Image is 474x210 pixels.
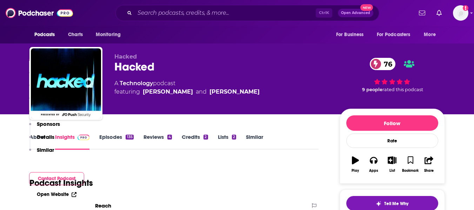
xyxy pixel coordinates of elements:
[453,5,468,21] button: Show profile menu
[372,28,421,41] button: open menu
[365,152,383,177] button: Apps
[424,169,434,173] div: Share
[369,169,378,173] div: Apps
[37,147,54,153] p: Similar
[336,30,364,40] span: For Business
[376,201,381,206] img: tell me why sparkle
[209,88,260,96] a: [PERSON_NAME]
[382,87,423,92] span: rated this podcast
[424,30,436,40] span: More
[420,152,438,177] button: Share
[232,135,236,140] div: 2
[29,134,54,147] button: Details
[346,115,438,131] button: Follow
[64,28,87,41] a: Charts
[115,5,379,21] div: Search podcasts, credits, & more...
[453,5,468,21] img: User Profile
[114,88,260,96] span: featuring
[29,172,84,185] button: Contact Podcast
[6,6,73,20] img: Podchaser - Follow, Share and Rate Podcasts
[377,30,410,40] span: For Podcasters
[29,28,64,41] button: open menu
[96,30,121,40] span: Monitoring
[453,5,468,21] span: Logged in as ABolliger
[34,30,55,40] span: Podcasts
[340,53,445,97] div: 76 9 peoplerated this podcast
[434,7,445,19] a: Show notifications dropdown
[338,9,373,17] button: Open AdvancedNew
[246,134,263,150] a: Similar
[331,28,373,41] button: open menu
[203,135,208,140] div: 2
[114,53,137,60] span: Hacked
[402,169,419,173] div: Bookmark
[29,147,54,160] button: Similar
[360,4,373,11] span: New
[362,87,382,92] span: 9 people
[31,48,101,118] img: Hacked
[346,152,365,177] button: Play
[316,8,332,18] span: Ctrl K
[401,152,420,177] button: Bookmark
[91,28,130,41] button: open menu
[37,191,76,197] a: Open Website
[95,202,111,209] h2: Reach
[341,11,370,15] span: Open Advanced
[143,88,193,96] a: [PERSON_NAME]
[383,152,401,177] button: List
[120,80,153,87] a: Technology
[370,58,396,70] a: 76
[416,7,428,19] a: Show notifications dropdown
[463,5,468,11] svg: Add a profile image
[346,134,438,148] div: Rate
[114,79,260,96] div: A podcast
[182,134,208,150] a: Credits2
[99,134,133,150] a: Episodes135
[37,134,54,140] p: Details
[389,169,395,173] div: List
[68,30,83,40] span: Charts
[196,88,207,96] span: and
[419,28,445,41] button: open menu
[126,135,133,140] div: 135
[143,134,172,150] a: Reviews4
[218,134,236,150] a: Lists2
[377,58,396,70] span: 76
[352,169,359,173] div: Play
[384,201,408,206] span: Tell Me Why
[167,135,172,140] div: 4
[135,7,316,19] input: Search podcasts, credits, & more...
